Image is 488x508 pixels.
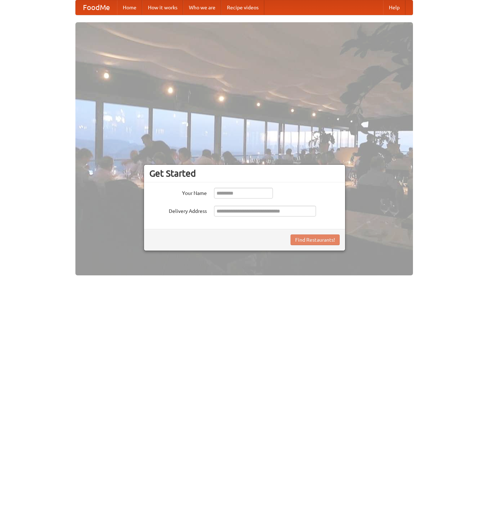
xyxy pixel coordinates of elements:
[117,0,142,15] a: Home
[183,0,221,15] a: Who we are
[291,234,340,245] button: Find Restaurants!
[149,168,340,179] h3: Get Started
[76,0,117,15] a: FoodMe
[142,0,183,15] a: How it works
[221,0,264,15] a: Recipe videos
[383,0,405,15] a: Help
[149,206,207,215] label: Delivery Address
[149,188,207,197] label: Your Name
